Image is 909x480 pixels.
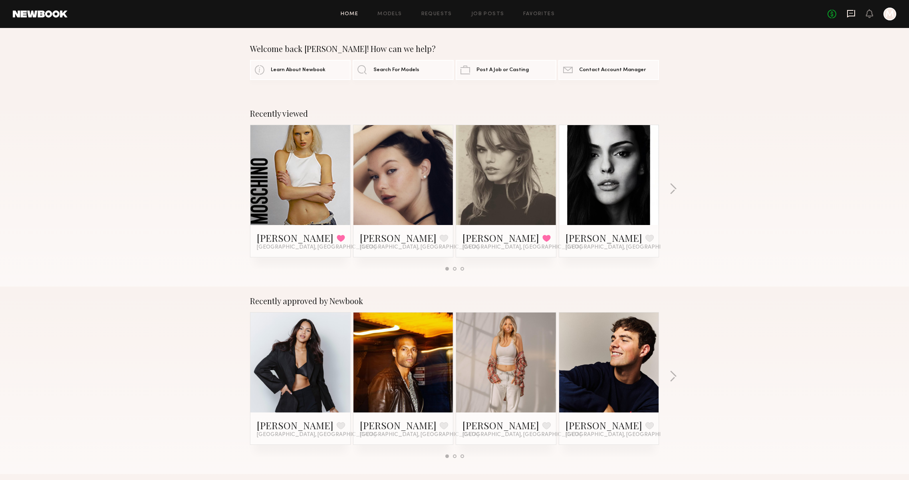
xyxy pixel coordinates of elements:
a: Job Posts [471,12,504,17]
span: [GEOGRAPHIC_DATA], [GEOGRAPHIC_DATA] [566,244,685,251]
span: [GEOGRAPHIC_DATA], [GEOGRAPHIC_DATA] [462,244,582,251]
span: Search For Models [373,68,419,73]
a: [PERSON_NAME] [257,419,333,432]
span: [GEOGRAPHIC_DATA], [GEOGRAPHIC_DATA] [360,432,479,438]
div: Recently approved by Newbook [250,296,659,306]
span: [GEOGRAPHIC_DATA], [GEOGRAPHIC_DATA] [566,432,685,438]
a: [PERSON_NAME] [257,231,333,244]
span: Contact Account Manager [579,68,646,73]
a: [PERSON_NAME] [566,419,642,432]
span: Post A Job or Casting [476,68,529,73]
a: [PERSON_NAME] [462,419,539,432]
a: Requests [421,12,452,17]
a: M [883,8,896,20]
a: Favorites [523,12,555,17]
span: [GEOGRAPHIC_DATA], [GEOGRAPHIC_DATA] [360,244,479,251]
a: Learn About Newbook [250,60,351,80]
a: Post A Job or Casting [456,60,556,80]
span: Learn About Newbook [271,68,325,73]
a: [PERSON_NAME] [462,231,539,244]
a: [PERSON_NAME] [360,419,437,432]
a: [PERSON_NAME] [360,231,437,244]
a: [PERSON_NAME] [566,231,642,244]
a: Search For Models [353,60,453,80]
a: Models [377,12,402,17]
a: Home [341,12,359,17]
span: [GEOGRAPHIC_DATA], [GEOGRAPHIC_DATA] [462,432,582,438]
div: Welcome back [PERSON_NAME]! How can we help? [250,44,659,54]
div: Recently viewed [250,109,659,118]
a: Contact Account Manager [558,60,659,80]
span: [GEOGRAPHIC_DATA], [GEOGRAPHIC_DATA] [257,244,376,251]
span: [GEOGRAPHIC_DATA], [GEOGRAPHIC_DATA] [257,432,376,438]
